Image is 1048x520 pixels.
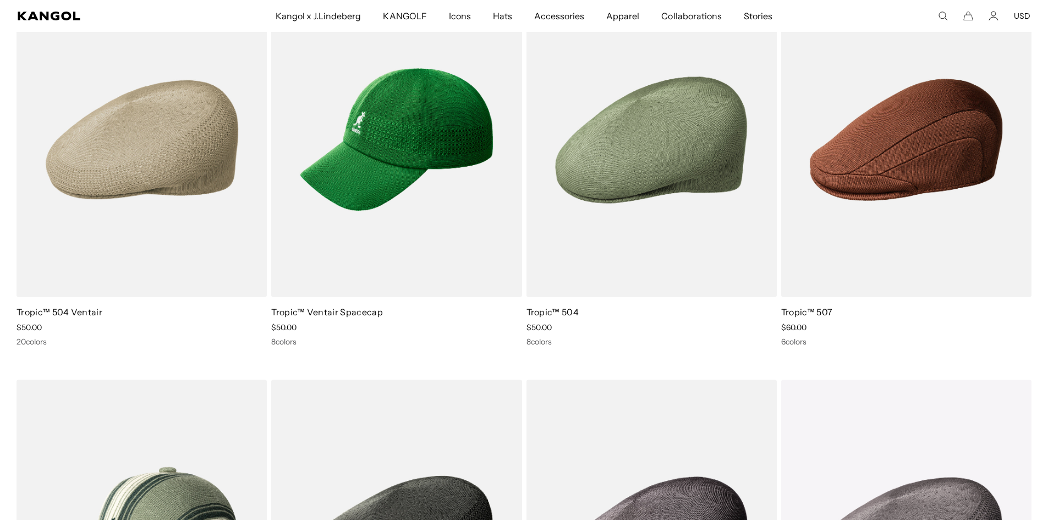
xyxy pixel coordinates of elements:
[271,306,383,318] a: Tropic™ Ventair Spacecap
[526,337,777,347] div: 8 colors
[781,322,806,332] span: $60.00
[526,306,579,318] a: Tropic™ 504
[781,337,1031,347] div: 6 colors
[963,11,973,21] button: Cart
[17,306,102,318] a: Tropic™ 504 Ventair
[17,322,42,332] span: $50.00
[781,306,833,318] a: Tropic™ 507
[526,322,552,332] span: $50.00
[18,12,182,20] a: Kangol
[938,11,948,21] summary: Search here
[271,337,522,347] div: 8 colors
[271,322,297,332] span: $50.00
[17,337,267,347] div: 20 colors
[989,11,998,21] a: Account
[1014,11,1030,21] button: USD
